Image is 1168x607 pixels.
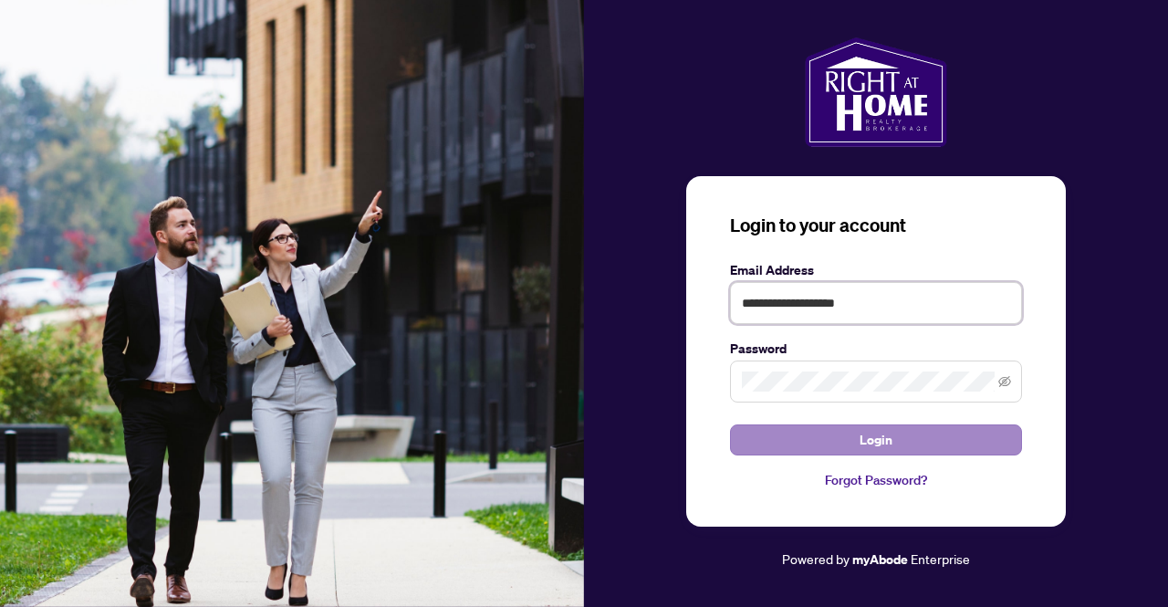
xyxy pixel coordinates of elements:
span: eye-invisible [998,375,1011,388]
span: Powered by [782,550,850,567]
button: Login [730,424,1022,455]
a: myAbode [852,549,908,570]
span: Login [860,425,892,455]
label: Password [730,339,1022,359]
img: ma-logo [805,37,946,147]
a: Forgot Password? [730,470,1022,490]
label: Email Address [730,260,1022,280]
h3: Login to your account [730,213,1022,238]
span: Enterprise [911,550,970,567]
